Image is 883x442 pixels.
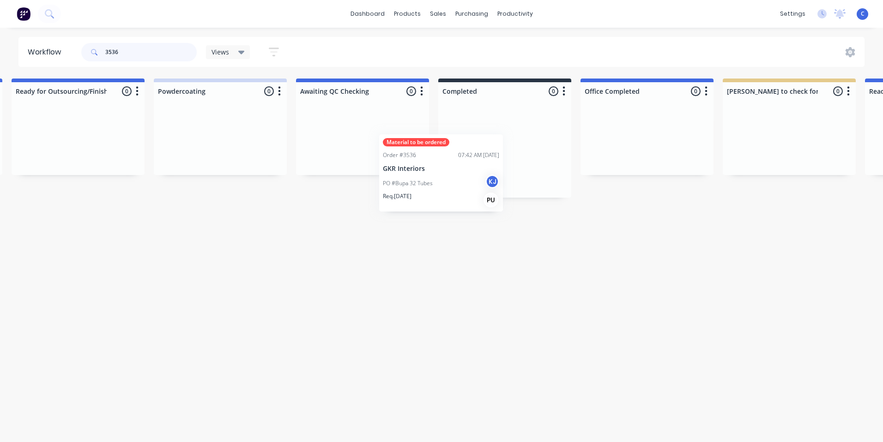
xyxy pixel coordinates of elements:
div: settings [775,7,810,21]
span: 0 [691,86,701,96]
span: 0 [549,86,558,96]
div: purchasing [451,7,493,21]
div: Workflow [28,47,66,58]
span: 0 [264,86,274,96]
span: 0 [122,86,132,96]
span: C [861,10,865,18]
span: 0 [833,86,843,96]
div: products [389,7,425,21]
input: Search for orders... [105,43,197,61]
a: dashboard [346,7,389,21]
div: productivity [493,7,538,21]
input: Enter column name… [158,86,249,96]
input: Enter column name… [300,86,391,96]
div: sales [425,7,451,21]
input: Enter column name… [585,86,676,96]
img: Factory [17,7,30,21]
input: Enter column name… [442,86,533,96]
span: Views [212,47,229,57]
span: 0 [406,86,416,96]
input: Enter column name… [16,86,107,96]
input: Enter column name… [727,86,818,96]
